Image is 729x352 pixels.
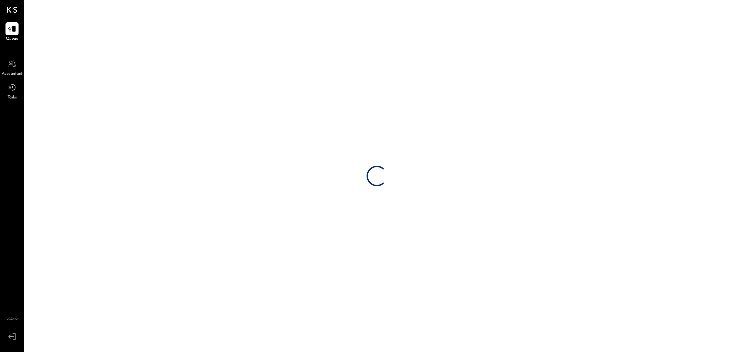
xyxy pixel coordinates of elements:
span: Accountant [2,71,23,77]
a: Queue [0,22,24,42]
a: Tasks [0,81,24,101]
a: Accountant [0,57,24,77]
span: Tasks [8,95,17,101]
span: Queue [6,36,19,42]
